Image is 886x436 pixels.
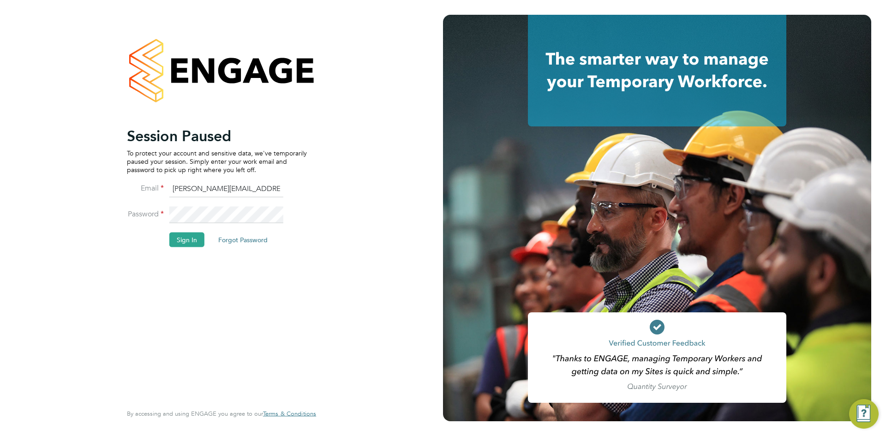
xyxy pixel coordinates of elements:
[263,410,316,418] a: Terms & Conditions
[127,183,164,193] label: Email
[211,232,275,247] button: Forgot Password
[849,399,879,429] button: Engage Resource Center
[169,232,204,247] button: Sign In
[127,126,307,145] h2: Session Paused
[127,149,307,174] p: To protect your account and sensitive data, we've temporarily paused your session. Simply enter y...
[169,181,283,197] input: Enter your work email...
[127,410,316,418] span: By accessing and using ENGAGE you agree to our
[127,209,164,219] label: Password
